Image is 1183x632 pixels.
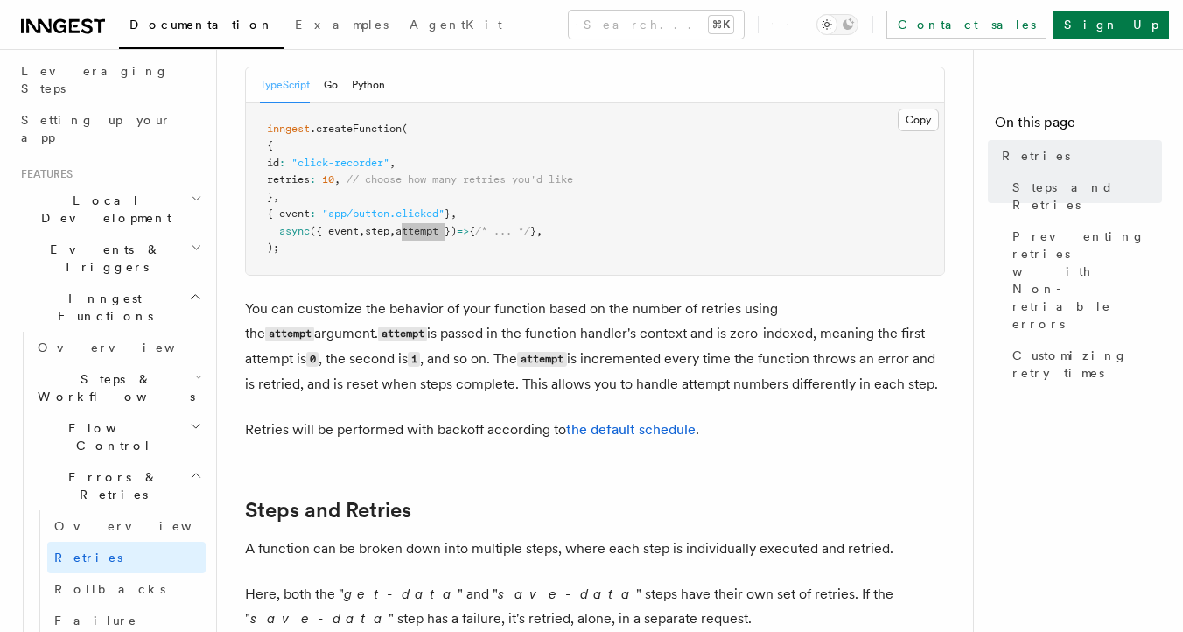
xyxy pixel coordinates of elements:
button: Flow Control [31,412,206,461]
span: // choose how many retries you'd like [346,173,573,186]
a: Rollbacks [47,573,206,605]
code: attempt [517,352,566,367]
button: Search...⌘K [569,11,744,39]
p: Here, both the " " and " " steps have their own set of retries. If the " " step has a failure, it... [245,582,945,631]
span: "app/button.clicked" [322,207,444,220]
a: Examples [284,5,399,47]
span: step [365,225,389,237]
a: Steps and Retries [1005,172,1162,221]
em: get-data [344,586,458,602]
span: , [359,225,365,237]
p: A function can be broken down into multiple steps, where each step is individually executed and r... [245,537,945,561]
span: Errors & Retries [31,468,190,503]
span: } [530,225,536,237]
button: Inngest Functions [14,283,206,332]
span: { event [267,207,310,220]
span: retries [267,173,310,186]
span: ); [267,242,279,254]
a: Documentation [119,5,284,49]
button: Python [352,67,385,103]
code: 0 [306,352,318,367]
button: Toggle dark mode [816,14,858,35]
a: Contact sales [886,11,1046,39]
span: , [536,225,542,237]
span: Leveraging Steps [21,64,169,95]
span: Setting up your app [21,113,171,144]
a: Leveraging Steps [14,55,206,104]
button: Local Development [14,185,206,234]
a: Customizing retry times [1005,340,1162,389]
span: Flow Control [31,419,190,454]
span: Local Development [14,192,191,227]
kbd: ⌘K [709,16,733,33]
a: Setting up your app [14,104,206,153]
span: Events & Triggers [14,241,191,276]
a: Overview [31,332,206,363]
span: Preventing retries with Non-retriable errors [1012,228,1162,333]
span: { [469,225,475,237]
a: Retries [47,542,206,573]
em: save-data [498,586,636,602]
a: the default schedule [566,421,696,438]
span: Inngest Functions [14,290,189,325]
h4: On this page [995,112,1162,140]
em: save-data [250,610,388,627]
span: Retries [1002,147,1070,165]
button: Errors & Retries [31,461,206,510]
code: attempt [265,327,314,341]
span: AgentKit [409,18,502,32]
a: Sign Up [1053,11,1169,39]
button: Go [324,67,338,103]
a: Preventing retries with Non-retriable errors [1005,221,1162,340]
span: } [444,207,451,220]
span: .createFunction [310,123,402,135]
span: : [310,207,316,220]
span: Retries [54,551,122,565]
span: Overview [54,519,234,533]
span: Steps and Retries [1012,179,1162,214]
span: , [389,157,395,169]
span: : [310,173,316,186]
span: Steps & Workflows [31,370,195,405]
span: => [457,225,469,237]
span: ({ event [310,225,359,237]
span: Features [14,167,73,181]
span: Documentation [129,18,274,32]
code: attempt [378,327,427,341]
span: inngest [267,123,310,135]
span: 10 [322,173,334,186]
span: Customizing retry times [1012,347,1162,382]
span: { [267,139,273,151]
span: : [279,157,285,169]
p: You can customize the behavior of your function based on the number of retries using the argument... [245,297,945,397]
a: Steps and Retries [245,498,411,523]
span: async [279,225,310,237]
span: , [273,191,279,203]
a: Retries [995,140,1162,172]
span: id [267,157,279,169]
span: , [389,225,395,237]
button: Steps & Workflows [31,363,206,412]
button: TypeScript [260,67,310,103]
span: Overview [38,341,218,355]
span: } [267,191,273,203]
a: Overview [47,510,206,542]
span: "click-recorder" [291,157,389,169]
span: , [451,207,457,220]
code: 1 [408,352,420,367]
p: Retries will be performed with backoff according to . [245,418,945,442]
span: Rollbacks [54,582,165,596]
span: ( [402,123,408,135]
button: Events & Triggers [14,234,206,283]
a: AgentKit [399,5,513,47]
span: , [334,173,340,186]
span: Examples [295,18,388,32]
button: Copy [898,109,939,131]
span: attempt }) [395,225,457,237]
